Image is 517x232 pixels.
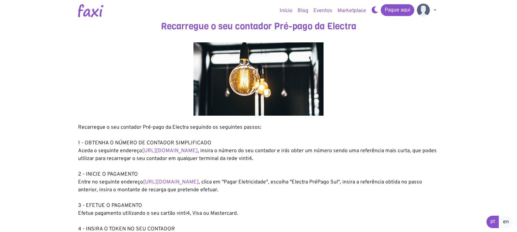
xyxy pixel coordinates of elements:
a: Início [277,4,295,17]
a: en [499,216,513,228]
a: pt [486,216,499,228]
a: Eventos [311,4,335,17]
a: [URL][DOMAIN_NAME] [142,148,198,154]
a: Marketplace [335,4,369,17]
h3: Recarregue o seu contador Pré-pago da Electra [78,21,439,32]
a: Pague aqui [381,4,414,16]
img: energy.jpg [193,42,324,116]
a: Blog [295,4,311,17]
img: Logotipo Faxi Online [78,4,103,17]
a: [URL][DOMAIN_NAME] [143,179,199,185]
